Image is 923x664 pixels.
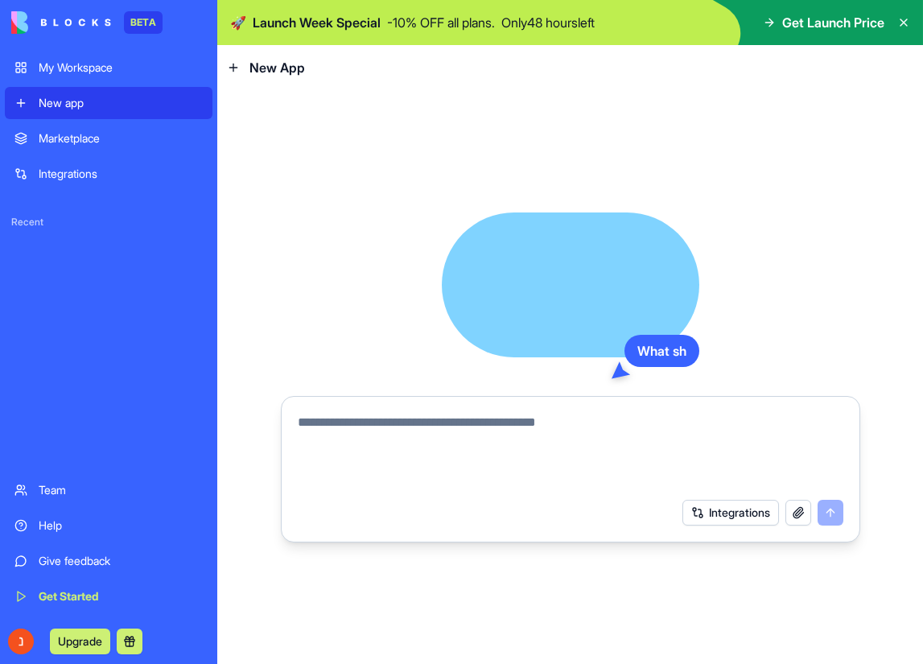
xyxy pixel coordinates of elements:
[5,545,212,577] a: Give feedback
[682,500,779,526] button: Integrations
[5,580,212,612] a: Get Started
[11,11,111,34] img: logo
[253,13,381,32] span: Launch Week Special
[387,13,495,32] p: - 10 % OFF all plans.
[624,335,699,367] div: What sh
[11,11,163,34] a: BETA
[5,87,212,119] a: New app
[39,95,203,111] div: New app
[39,166,203,182] div: Integrations
[5,52,212,84] a: My Workspace
[5,216,212,229] span: Recent
[39,518,203,534] div: Help
[39,588,203,604] div: Get Started
[249,58,305,77] span: New App
[5,509,212,542] a: Help
[39,60,203,76] div: My Workspace
[50,633,110,649] a: Upgrade
[5,474,212,506] a: Team
[50,629,110,654] button: Upgrade
[501,13,595,32] p: Only 48 hours left
[124,11,163,34] div: BETA
[39,482,203,498] div: Team
[5,122,212,155] a: Marketplace
[782,13,884,32] span: Get Launch Price
[39,553,203,569] div: Give feedback
[39,130,203,146] div: Marketplace
[8,629,34,654] img: ACg8ocLLZK8suUc6nhu7a5aSJTsnChIfAQQ6CRXzA9Z1MQV2Wd4Wzw=s96-c
[5,158,212,190] a: Integrations
[230,13,246,32] span: 🚀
